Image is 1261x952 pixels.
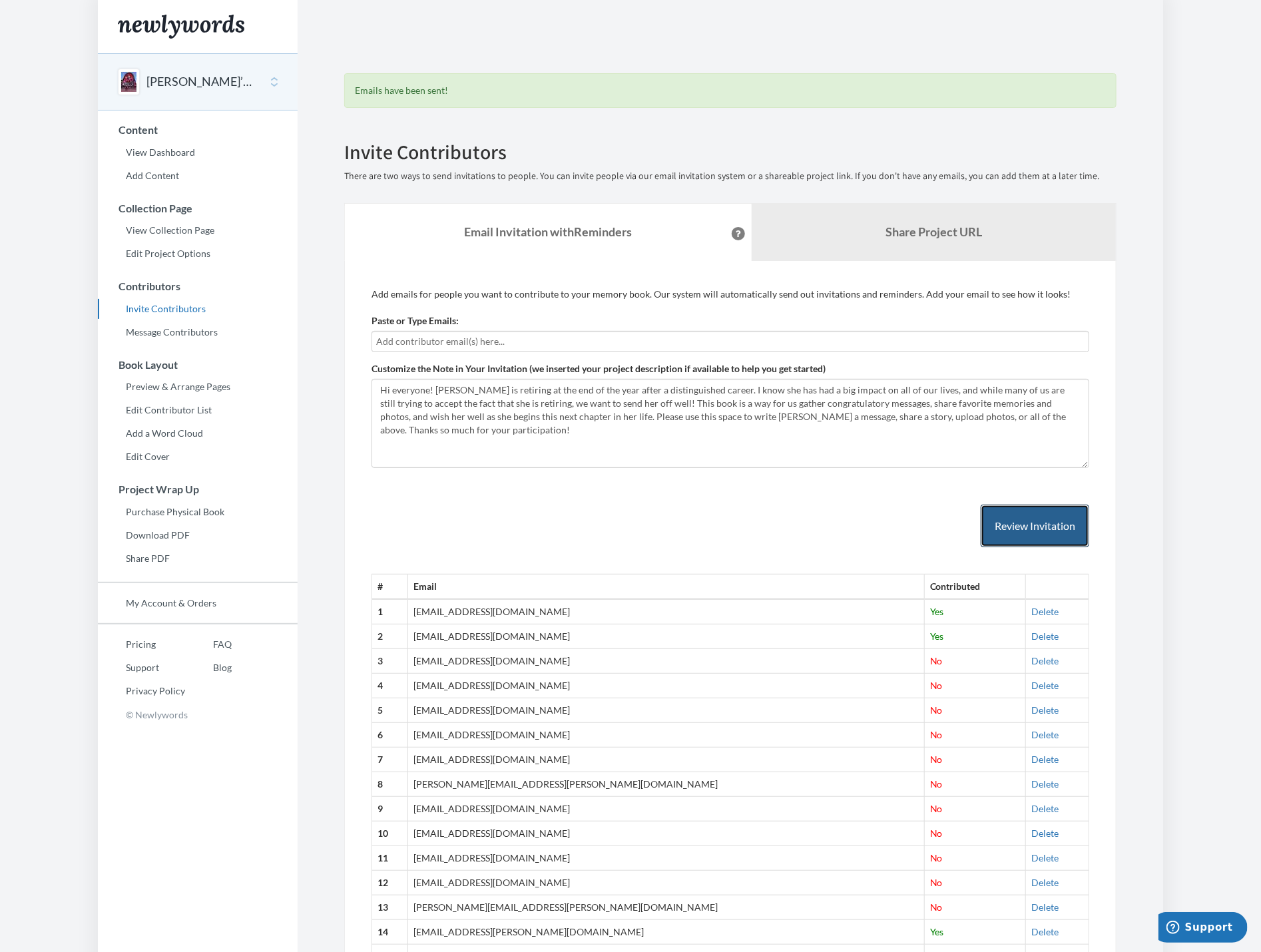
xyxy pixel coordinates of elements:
a: Privacy Policy [98,681,185,701]
td: [EMAIL_ADDRESS][DOMAIN_NAME] [408,871,925,895]
label: Customize the Note in Your Invitation (we inserted your project description if available to help ... [372,362,826,375]
button: Review Invitation [981,505,1089,548]
span: No [930,680,943,691]
iframe: Opens a widget where you can chat to one of our agents [1158,912,1248,945]
a: Edit Contributor List [98,400,298,420]
td: [EMAIL_ADDRESS][DOMAIN_NAME] [408,698,925,723]
span: Yes [930,926,944,937]
span: No [930,803,943,814]
span: No [930,828,943,839]
a: Edit Project Options [98,244,298,264]
a: Delete [1031,754,1059,765]
span: No [930,901,943,913]
th: 6 [372,723,408,748]
td: [EMAIL_ADDRESS][DOMAIN_NAME] [408,797,925,822]
a: Delete [1031,606,1059,617]
a: Edit Cover [98,447,298,467]
th: 9 [372,797,408,822]
a: Delete [1031,704,1059,716]
a: Message Contributors [98,322,298,342]
td: [PERSON_NAME][EMAIL_ADDRESS][PERSON_NAME][DOMAIN_NAME] [408,772,925,797]
a: Delete [1031,852,1059,863]
span: Yes [930,630,944,642]
span: No [930,778,943,790]
span: No [930,877,943,888]
td: [EMAIL_ADDRESS][DOMAIN_NAME] [408,822,925,846]
a: Share PDF [98,549,298,569]
a: Purchase Physical Book [98,502,298,522]
th: 5 [372,698,408,723]
th: 12 [372,871,408,895]
span: No [930,852,943,863]
a: Delete [1031,729,1059,740]
span: No [930,655,943,666]
th: 7 [372,748,408,772]
td: [PERSON_NAME][EMAIL_ADDRESS][PERSON_NAME][DOMAIN_NAME] [408,895,925,920]
a: Delete [1031,926,1059,937]
th: 3 [372,649,408,674]
a: View Dashboard [98,142,298,162]
a: Delete [1031,803,1059,814]
span: No [930,754,943,765]
a: Pricing [98,634,185,654]
th: 11 [372,846,408,871]
h3: Collection Page [99,202,298,214]
a: Delete [1031,877,1059,888]
a: Download PDF [98,525,298,545]
a: FAQ [185,634,232,654]
a: Delete [1031,630,1059,642]
th: Email [408,575,925,599]
h2: Invite Contributors [344,141,1117,163]
span: No [930,704,943,716]
h3: Content [99,124,298,136]
p: © Newlywords [98,704,298,725]
a: Add Content [98,166,298,186]
th: 1 [372,599,408,624]
td: [EMAIL_ADDRESS][DOMAIN_NAME] [408,674,925,698]
th: 8 [372,772,408,797]
th: # [372,575,408,599]
a: Delete [1031,778,1059,790]
a: Delete [1031,655,1059,666]
h3: Contributors [99,280,298,292]
td: [EMAIL_ADDRESS][DOMAIN_NAME] [408,599,925,624]
h3: Book Layout [99,359,298,371]
button: [PERSON_NAME]’s Retirement Book [146,73,254,91]
td: [EMAIL_ADDRESS][DOMAIN_NAME] [408,723,925,748]
span: No [930,729,943,740]
textarea: Hi everyone! [PERSON_NAME] is retiring at the end of the year after a distinguished career. I kno... [372,379,1089,468]
b: Share Project URL [885,224,982,239]
span: Yes [930,606,944,617]
td: [EMAIL_ADDRESS][PERSON_NAME][DOMAIN_NAME] [408,920,925,945]
th: 2 [372,624,408,649]
td: [EMAIL_ADDRESS][DOMAIN_NAME] [408,649,925,674]
th: 10 [372,822,408,846]
a: Delete [1031,828,1059,839]
th: 4 [372,674,408,698]
td: [EMAIL_ADDRESS][DOMAIN_NAME] [408,846,925,871]
a: View Collection Page [98,220,298,240]
p: Add emails for people you want to contribute to your memory book. Our system will automatically s... [372,288,1089,301]
a: Delete [1031,901,1059,913]
td: [EMAIL_ADDRESS][DOMAIN_NAME] [408,624,925,649]
a: Add a Word Cloud [98,423,298,443]
input: Add contributor email(s) here... [376,334,1085,349]
a: Preview & Arrange Pages [98,377,298,397]
th: 13 [372,895,408,920]
p: There are two ways to send invitations to people. You can invite people via our email invitation ... [344,170,1117,183]
img: Newlywords logo [118,15,244,39]
a: Support [98,658,185,678]
a: Invite Contributors [98,299,298,319]
a: Blog [185,658,232,678]
div: Emails have been sent! [344,73,1117,108]
td: [EMAIL_ADDRESS][DOMAIN_NAME] [408,748,925,772]
th: Contributed [924,575,1025,599]
h3: Project Wrap Up [99,483,298,495]
strong: Email Invitation with Reminders [465,224,632,239]
a: My Account & Orders [98,593,298,613]
a: Delete [1031,680,1059,691]
label: Paste or Type Emails: [372,314,459,328]
th: 14 [372,920,408,945]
